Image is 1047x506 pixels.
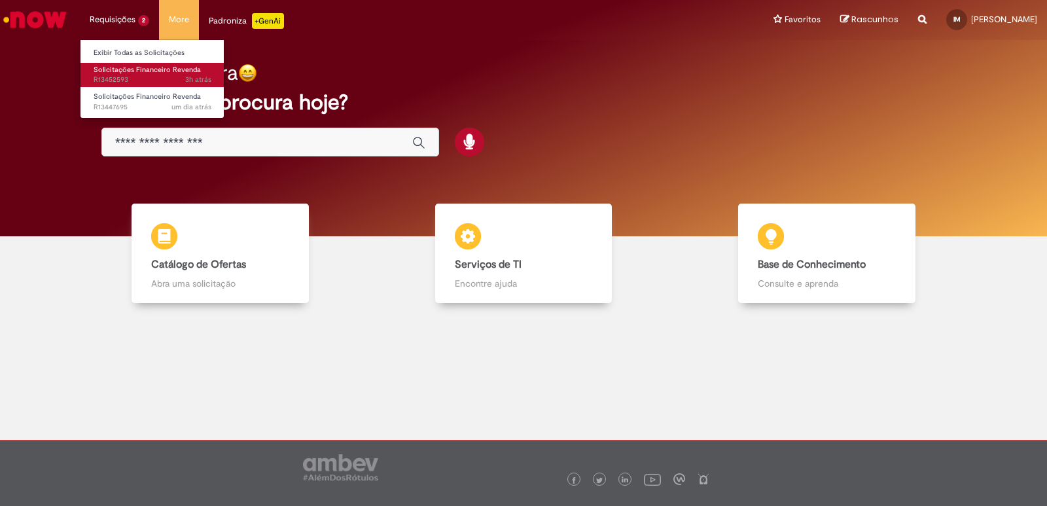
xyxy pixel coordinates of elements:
[675,204,978,304] a: Base de Conhecimento Consulte e aprenda
[758,277,896,290] p: Consulte e aprenda
[80,39,224,118] ul: Requisições
[69,204,372,304] a: Catálogo de Ofertas Abra uma solicitação
[80,90,224,114] a: Aberto R13447695 : Solicitações Financeiro Revenda
[94,75,211,85] span: R13452593
[90,13,135,26] span: Requisições
[80,46,224,60] a: Exibir Todas as Solicitações
[758,258,866,271] b: Base de Conhecimento
[101,91,946,114] h2: O que você procura hoje?
[238,63,257,82] img: happy-face.png
[171,102,211,112] time: 26/08/2025 11:10:22
[1,7,69,33] img: ServiceNow
[644,471,661,488] img: logo_footer_youtube.png
[252,13,284,29] p: +GenAi
[80,63,224,87] a: Aberto R13452593 : Solicitações Financeiro Revenda
[851,13,898,26] span: Rascunhos
[138,15,149,26] span: 2
[169,13,189,26] span: More
[698,473,709,485] img: logo_footer_naosei.png
[94,92,201,101] span: Solicitações Financeiro Revenda
[185,75,211,84] span: 3h atrás
[953,15,961,24] span: IM
[171,102,211,112] span: um dia atrás
[455,258,522,271] b: Serviços de TI
[455,277,593,290] p: Encontre ajuda
[785,13,821,26] span: Favoritos
[596,477,603,484] img: logo_footer_twitter.png
[151,258,246,271] b: Catálogo de Ofertas
[571,477,577,484] img: logo_footer_facebook.png
[94,102,211,113] span: R13447695
[151,277,289,290] p: Abra uma solicitação
[372,204,675,304] a: Serviços de TI Encontre ajuda
[303,454,378,480] img: logo_footer_ambev_rotulo_gray.png
[209,13,284,29] div: Padroniza
[971,14,1037,25] span: [PERSON_NAME]
[185,75,211,84] time: 27/08/2025 13:58:35
[673,473,685,485] img: logo_footer_workplace.png
[622,477,628,484] img: logo_footer_linkedin.png
[840,14,898,26] a: Rascunhos
[94,65,201,75] span: Solicitações Financeiro Revenda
